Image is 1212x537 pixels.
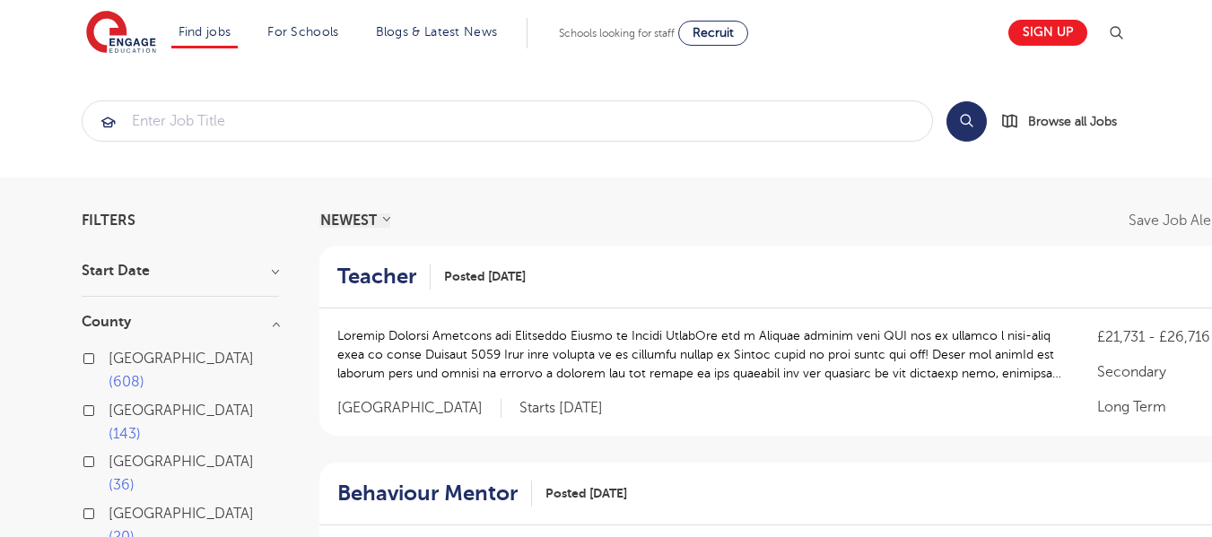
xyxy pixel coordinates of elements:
a: Sign up [1008,20,1087,46]
span: 608 [109,374,144,390]
a: Blogs & Latest News [376,25,498,39]
span: 36 [109,477,135,493]
h2: Behaviour Mentor [337,481,518,507]
span: [GEOGRAPHIC_DATA] [109,403,254,419]
img: Engage Education [86,11,156,56]
input: [GEOGRAPHIC_DATA] 36 [109,454,120,465]
span: Schools looking for staff [559,27,675,39]
span: Recruit [693,26,734,39]
button: Search [946,101,987,142]
a: For Schools [267,25,338,39]
a: Browse all Jobs [1001,111,1131,132]
span: Posted [DATE] [444,267,526,286]
span: [GEOGRAPHIC_DATA] [109,351,254,367]
a: Recruit [678,21,748,46]
a: Find jobs [179,25,231,39]
span: [GEOGRAPHIC_DATA] [109,506,254,522]
p: Starts [DATE] [519,399,603,418]
h3: Start Date [82,264,279,278]
p: Loremip Dolorsi Ametcons adi Elitseddo Eiusmo te Incidi UtlabOre etd m Aliquae adminim veni QUI n... [337,326,1062,383]
span: Posted [DATE] [545,484,627,503]
span: [GEOGRAPHIC_DATA] [109,454,254,470]
div: Submit [82,100,933,142]
span: [GEOGRAPHIC_DATA] [337,399,501,418]
h2: Teacher [337,264,416,290]
a: Teacher [337,264,431,290]
input: [GEOGRAPHIC_DATA] 608 [109,351,120,362]
span: 143 [109,426,141,442]
span: Filters [82,213,135,228]
input: [GEOGRAPHIC_DATA] 143 [109,403,120,414]
a: Behaviour Mentor [337,481,532,507]
input: Submit [83,101,932,141]
input: [GEOGRAPHIC_DATA] 20 [109,506,120,517]
span: Browse all Jobs [1028,111,1117,132]
h3: County [82,315,279,329]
